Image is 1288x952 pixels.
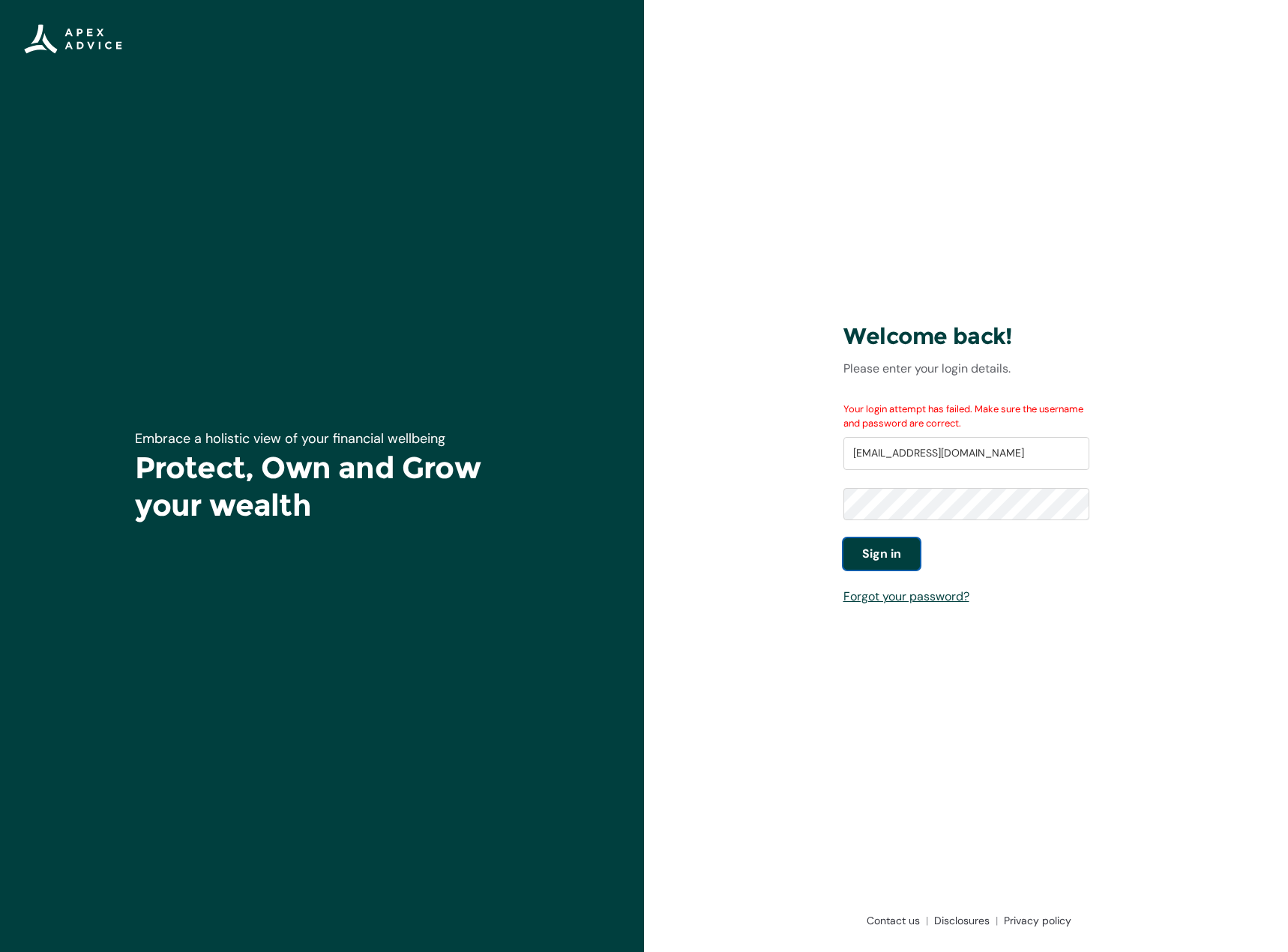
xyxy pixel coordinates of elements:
span: Sign in [862,545,901,563]
input: Username [843,437,1089,470]
div: Your login attempt has failed. Make sure the username and password are correct. [843,402,1089,431]
h1: Protect, Own and Grow your wealth [135,449,510,524]
a: Privacy policy [998,913,1071,928]
p: Please enter your login details. [843,360,1089,378]
img: Apex Advice Group [24,24,122,54]
button: Sign in [843,538,920,570]
a: Disclosures [928,913,998,928]
a: Forgot your password? [843,588,969,604]
a: Contact us [861,913,928,928]
h3: Welcome back! [843,322,1089,351]
span: Embrace a holistic view of your financial wellbeing [135,430,445,448]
